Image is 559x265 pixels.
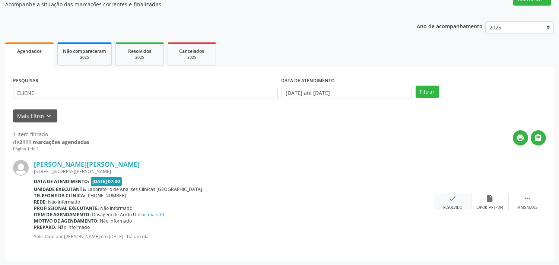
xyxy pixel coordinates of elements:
[91,177,122,186] span: [DATE] 07:00
[34,199,47,205] b: Rede:
[477,205,504,210] div: Exportar (PDF)
[19,138,89,146] strong: 2111 marcações agendadas
[87,192,127,199] span: [PHONE_NUMBER]
[173,55,210,60] div: 2025
[34,168,434,175] div: [STREET_ADDRESS][PERSON_NAME]
[121,55,158,60] div: 2025
[417,21,483,31] p: Ano de acompanhamento
[282,87,412,99] input: Selecione um intervalo
[534,134,543,142] i: 
[34,160,140,168] a: [PERSON_NAME][PERSON_NAME]
[88,186,203,192] span: Laboratorio de Analises Clinicas [GEOGRAPHIC_DATA]
[523,194,531,202] i: 
[13,146,89,152] div: Página 1 de 1
[34,211,91,218] b: Item de agendamento:
[128,48,151,54] span: Resolvidos
[282,75,335,87] label: DATA DE ATENDIMENTO
[486,194,494,202] i: insert_drive_file
[100,218,132,224] span: Não informado
[63,55,106,60] div: 2025
[13,160,29,176] img: img
[449,194,457,202] i: check
[13,138,89,146] div: de
[517,134,525,142] i: print
[34,178,89,185] b: Data de atendimento:
[63,48,106,54] span: Não compareceram
[34,186,86,192] b: Unidade executante:
[517,205,537,210] div: Mais ações
[101,205,133,211] span: Não informado
[34,205,99,211] b: Profissional executante:
[531,130,546,146] button: 
[34,233,434,240] p: Solicitado por [PERSON_NAME] em [DATE] - há um dia
[34,192,85,199] b: Telefone da clínica:
[13,75,38,87] label: PESQUISAR
[34,224,57,230] b: Preparo:
[513,130,528,146] button: print
[17,48,42,54] span: Agendados
[45,112,53,120] i: keyboard_arrow_down
[13,130,89,138] div: 1 item filtrado
[443,205,462,210] div: Resolvido
[180,48,204,54] span: Cancelados
[13,109,57,122] button: Mais filtroskeyboard_arrow_down
[5,0,389,8] p: Acompanhe a situação das marcações correntes e finalizadas
[58,224,90,230] span: Não informado
[34,218,99,224] b: Motivo de agendamento:
[92,211,165,218] span: Dosagem de Acido Urico
[144,211,165,218] a: e mais 13
[48,199,80,205] span: Não informado
[13,87,278,99] input: Nome, CNS
[416,86,439,98] button: Filtrar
